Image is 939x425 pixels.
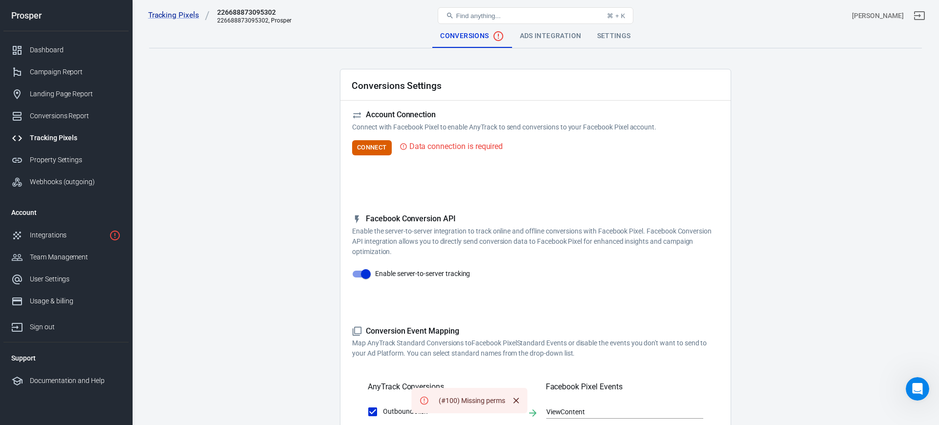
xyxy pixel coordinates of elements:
[509,393,524,408] button: Close
[589,24,639,48] div: Settings
[3,127,129,149] a: Tracking Pixels
[492,30,504,42] svg: Pixel authorization expired, click on the "Connect" button below to reconnect.
[368,382,444,392] h5: AnyTrack Conversions
[30,67,121,77] div: Campaign Report
[3,346,129,370] li: Support
[30,155,121,165] div: Property Settings
[3,83,129,105] a: Landing Page Report
[352,110,719,120] h5: Account Connection
[546,405,689,418] input: Event Name
[30,45,121,55] div: Dashboard
[383,406,519,417] span: OutboundClick
[109,230,121,241] svg: 2 networks not verified yet
[852,11,904,21] div: Account id: gSPiEqqR
[352,81,442,91] h2: Conversions Settings
[3,171,129,193] a: Webhooks (outgoing)
[352,214,719,224] h5: Facebook Conversion API
[3,246,129,268] a: Team Management
[30,296,121,306] div: Usage & billing
[30,274,121,284] div: User Settings
[148,10,210,21] a: Tracking Pixels
[908,4,931,27] a: Sign out
[906,377,929,401] iframe: Intercom live chat
[352,226,719,257] p: Enable the server-to-server integration to track online and offline conversions with Facebook Pix...
[3,312,129,338] a: Sign out
[3,268,129,290] a: User Settings
[3,105,129,127] a: Conversions Report
[217,7,291,17] div: 226688873095302
[3,201,129,224] li: Account
[546,382,703,392] h5: Facebook Pixel Events
[3,39,129,61] a: Dashboard
[438,7,633,24] button: Find anything...⌘ + K
[409,140,503,152] div: Data connection is required
[352,326,719,337] h5: Conversion Event Mapping
[3,61,129,83] a: Campaign Report
[217,17,291,24] div: 226688873095302, Prosper
[30,376,121,386] div: Documentation and Help
[30,252,121,262] div: Team Management
[435,392,509,409] div: (#100) Missing perms
[30,111,121,121] div: Conversions Report
[352,122,719,132] p: Connect with Facebook Pixel to enable AnyTrack to send conversions to your Facebook Pixel account.
[375,269,470,279] span: Enable server-to-server tracking
[30,322,121,332] div: Sign out
[3,11,129,20] div: Prosper
[30,230,105,240] div: Integrations
[512,24,589,48] div: Ads Integration
[3,290,129,312] a: Usage & billing
[30,89,121,99] div: Landing Page Report
[352,140,392,155] button: Connect
[3,149,129,171] a: Property Settings
[440,30,504,42] span: Conversions
[30,177,121,187] div: Webhooks (outgoing)
[352,338,719,359] p: Map AnyTrack Standard Conversions to Facebook Pixel Standard Events or disable the events you don...
[456,12,500,20] span: Find anything...
[3,224,129,246] a: Integrations
[607,12,625,20] div: ⌘ + K
[30,133,121,143] div: Tracking Pixels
